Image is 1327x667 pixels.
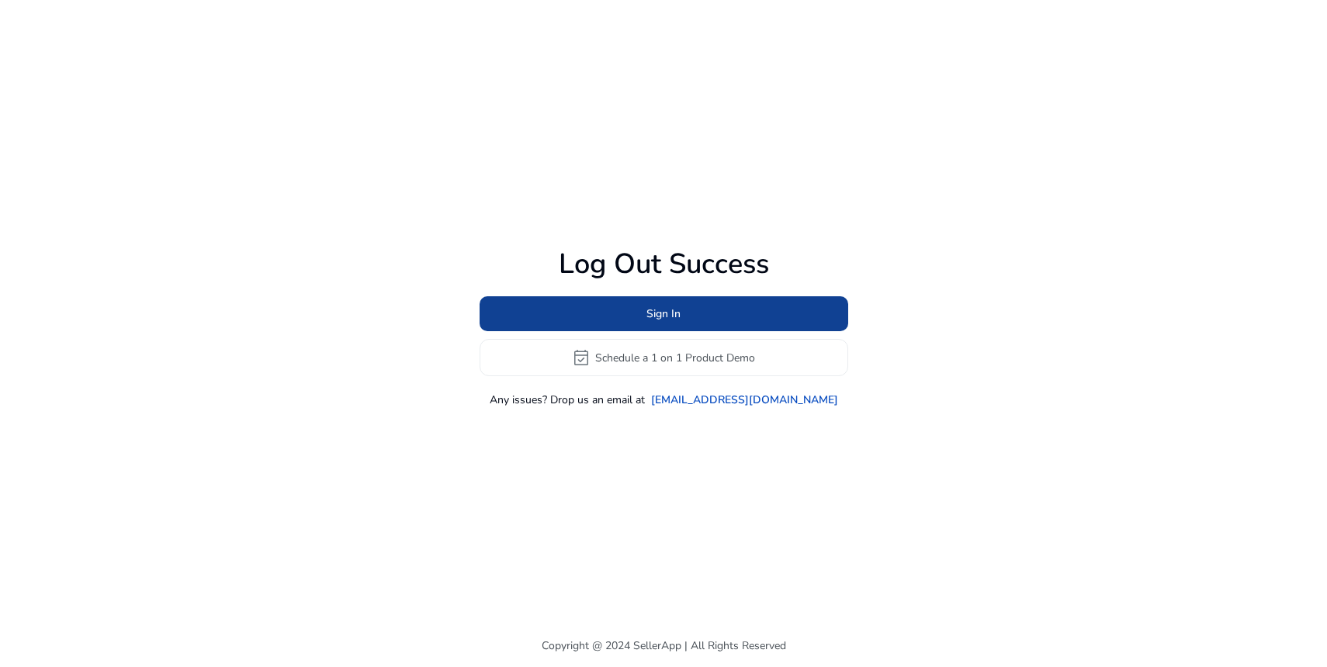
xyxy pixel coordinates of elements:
[572,348,591,367] span: event_available
[480,296,848,331] button: Sign In
[646,306,681,322] span: Sign In
[490,392,645,408] p: Any issues? Drop us an email at
[480,247,848,281] h1: Log Out Success
[651,392,838,408] a: [EMAIL_ADDRESS][DOMAIN_NAME]
[480,339,848,376] button: event_availableSchedule a 1 on 1 Product Demo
